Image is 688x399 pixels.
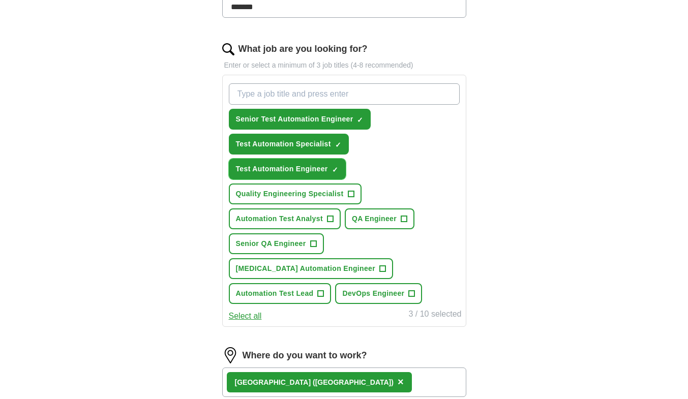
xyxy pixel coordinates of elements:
button: Automation Test Analyst [229,208,341,229]
p: Enter or select a minimum of 3 job titles (4-8 recommended) [222,60,466,71]
span: Senior QA Engineer [236,238,306,249]
span: [MEDICAL_DATA] Automation Engineer [236,263,376,274]
button: QA Engineer [345,208,414,229]
div: 3 / 10 selected [408,308,461,322]
button: × [398,375,404,390]
span: Test Automation Engineer [236,164,328,174]
button: Automation Test Lead [229,283,332,304]
input: Type a job title and press enter [229,83,460,105]
button: Quality Engineering Specialist [229,183,362,204]
strong: [GEOGRAPHIC_DATA] [235,378,311,386]
button: Select all [229,310,262,322]
img: location.png [222,347,238,363]
span: × [398,376,404,387]
button: Test Automation Specialist✓ [229,134,349,155]
button: [MEDICAL_DATA] Automation Engineer [229,258,394,279]
span: ✓ [357,116,363,124]
label: What job are you looking for? [238,42,368,56]
span: QA Engineer [352,213,397,224]
span: ✓ [335,141,341,149]
span: Quality Engineering Specialist [236,189,344,199]
img: search.png [222,43,234,55]
button: Senior QA Engineer [229,233,324,254]
span: DevOps Engineer [342,288,404,299]
button: Test Automation Engineer✓ [229,159,346,179]
span: Test Automation Specialist [236,139,331,149]
span: ([GEOGRAPHIC_DATA]) [313,378,394,386]
span: Senior Test Automation Engineer [236,114,353,125]
span: Automation Test Lead [236,288,314,299]
button: DevOps Engineer [335,283,422,304]
label: Where do you want to work? [243,349,367,362]
span: Automation Test Analyst [236,213,323,224]
span: ✓ [332,166,338,174]
button: Senior Test Automation Engineer✓ [229,109,371,130]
